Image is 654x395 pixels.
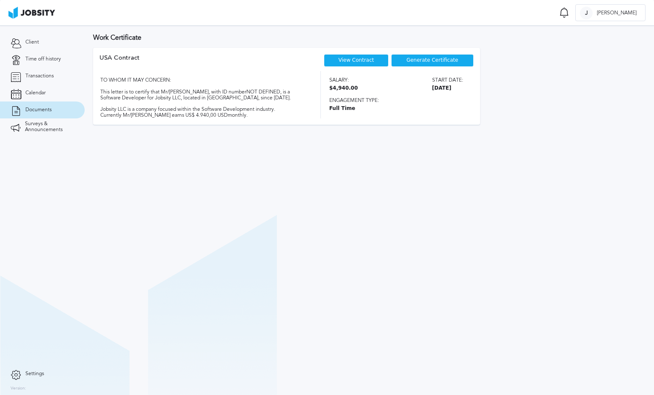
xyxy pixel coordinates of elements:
span: Calendar [25,90,46,96]
span: [DATE] [432,85,463,91]
h3: Work Certificate [93,34,646,41]
span: Full Time [329,106,463,112]
div: J [580,7,593,19]
span: Start date: [432,77,463,83]
span: Generate Certificate [406,58,458,63]
span: $4,940.00 [329,85,358,91]
span: Time off history [25,56,61,62]
label: Version: [11,386,26,391]
img: ab4bad089aa723f57921c736e9817d99.png [8,7,55,19]
span: Settings [25,371,44,377]
div: TO WHOM IT MAY CONCERN: This letter is to certify that Mr/[PERSON_NAME], with ID number NOT DEFIN... [99,71,306,118]
span: Client [25,39,39,45]
span: Engagement type: [329,98,463,104]
span: Salary: [329,77,358,83]
span: Surveys & Announcements [25,121,74,133]
a: View Contract [339,57,374,63]
span: Documents [25,107,52,113]
button: J[PERSON_NAME] [575,4,646,21]
span: [PERSON_NAME] [593,10,641,16]
div: USA Contract [99,54,140,71]
span: Transactions [25,73,54,79]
